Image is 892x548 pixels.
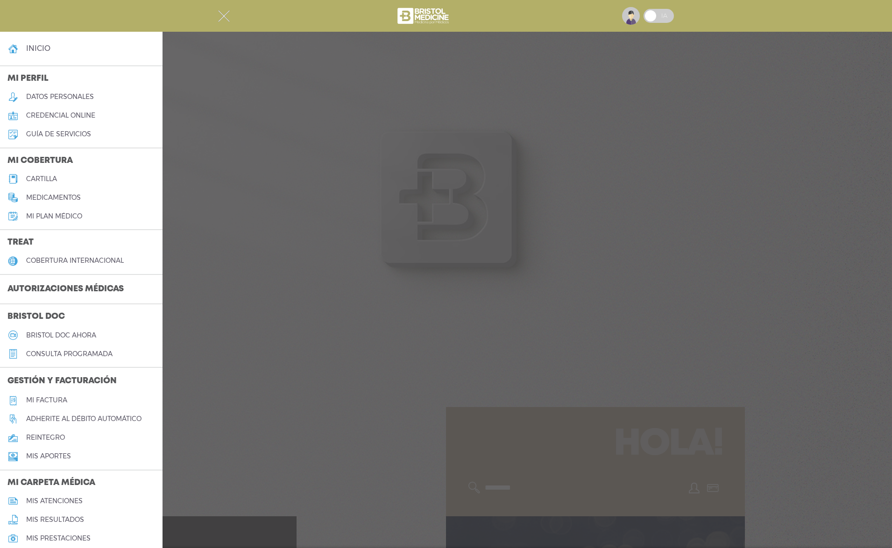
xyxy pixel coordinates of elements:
[26,396,67,404] h5: Mi factura
[26,257,124,265] h5: cobertura internacional
[218,10,230,22] img: Cober_menu-close-white.svg
[26,331,96,339] h5: Bristol doc ahora
[26,112,95,119] h5: credencial online
[622,7,640,25] img: profile-placeholder.svg
[26,415,142,423] h5: Adherite al débito automático
[26,534,91,542] h5: mis prestaciones
[26,212,82,220] h5: Mi plan médico
[26,434,65,442] h5: reintegro
[26,175,57,183] h5: cartilla
[26,516,84,524] h5: mis resultados
[26,44,50,53] h4: inicio
[26,130,91,138] h5: guía de servicios
[26,452,71,460] h5: Mis aportes
[26,194,81,202] h5: medicamentos
[26,497,83,505] h5: mis atenciones
[26,93,94,101] h5: datos personales
[396,5,452,27] img: bristol-medicine-blanco.png
[26,350,113,358] h5: consulta programada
